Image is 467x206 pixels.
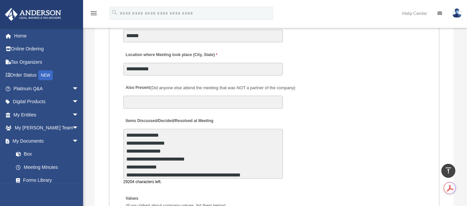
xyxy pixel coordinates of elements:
a: Box [9,148,89,161]
a: Home [5,29,89,42]
a: Order StatusNEW [5,69,89,82]
a: Forms Library [9,174,89,187]
img: Anderson Advisors Platinum Portal [3,8,63,21]
i: vertical_align_top [444,167,452,174]
span: (Did anyone else attend the meeting that was NOT a partner of the company) [150,86,295,91]
a: Meeting Minutes [9,161,85,174]
label: Also Present [123,84,297,93]
span: arrow_drop_down [72,108,85,122]
label: Items Discussed/Decided/Resolved at Meeting [123,117,215,126]
span: arrow_drop_down [72,82,85,96]
a: Online Ordering [5,42,89,56]
img: User Pic [452,8,462,18]
a: menu [90,12,98,17]
i: menu [90,9,98,17]
i: search [111,9,118,16]
label: Location where Meeting took place (City, State) [123,51,219,60]
div: NEW [38,70,53,80]
a: My Entitiesarrow_drop_down [5,108,89,121]
a: My Documentsarrow_drop_down [5,134,89,148]
span: arrow_drop_down [72,134,85,148]
a: My [PERSON_NAME] Teamarrow_drop_down [5,121,89,135]
div: 29204 characters left. [123,179,283,186]
a: vertical_align_top [441,164,455,178]
a: Digital Productsarrow_drop_down [5,95,89,108]
a: Tax Organizers [5,55,89,69]
a: Platinum Q&Aarrow_drop_down [5,82,89,95]
span: arrow_drop_down [72,121,85,135]
span: arrow_drop_down [72,95,85,109]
